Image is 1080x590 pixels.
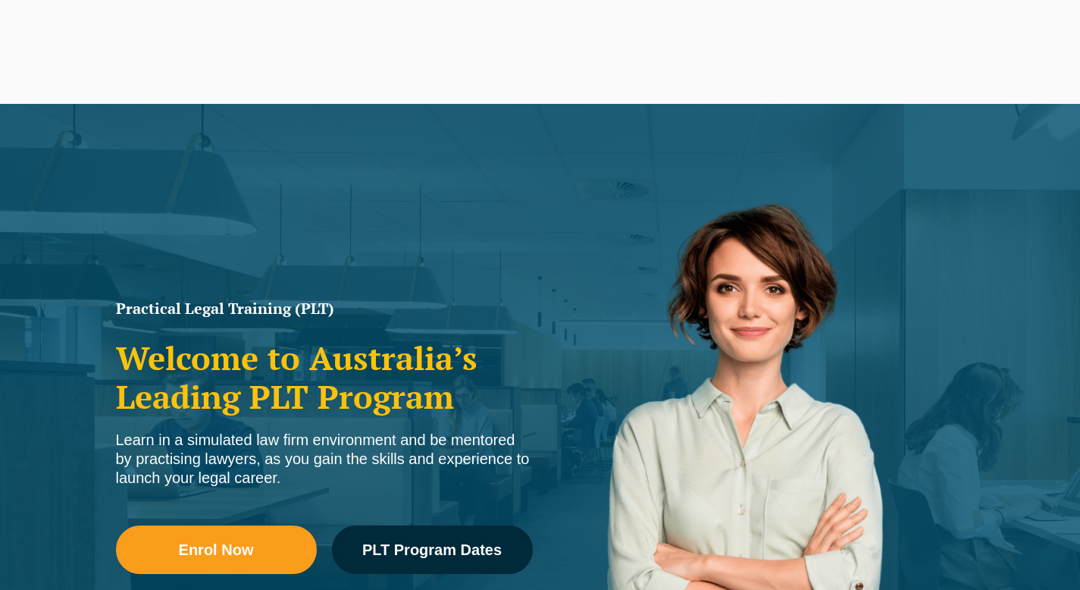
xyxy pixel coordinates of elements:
[116,339,533,416] h2: Welcome to Australia’s Leading PLT Program
[116,301,533,316] h1: Practical Legal Training (PLT)
[332,526,533,574] a: PLT Program Dates
[116,431,533,488] div: Learn in a simulated law firm environment and be mentored by practising lawyers, as you gain the ...
[116,526,317,574] a: Enrol Now
[179,542,254,557] span: Enrol Now
[362,542,502,557] span: PLT Program Dates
